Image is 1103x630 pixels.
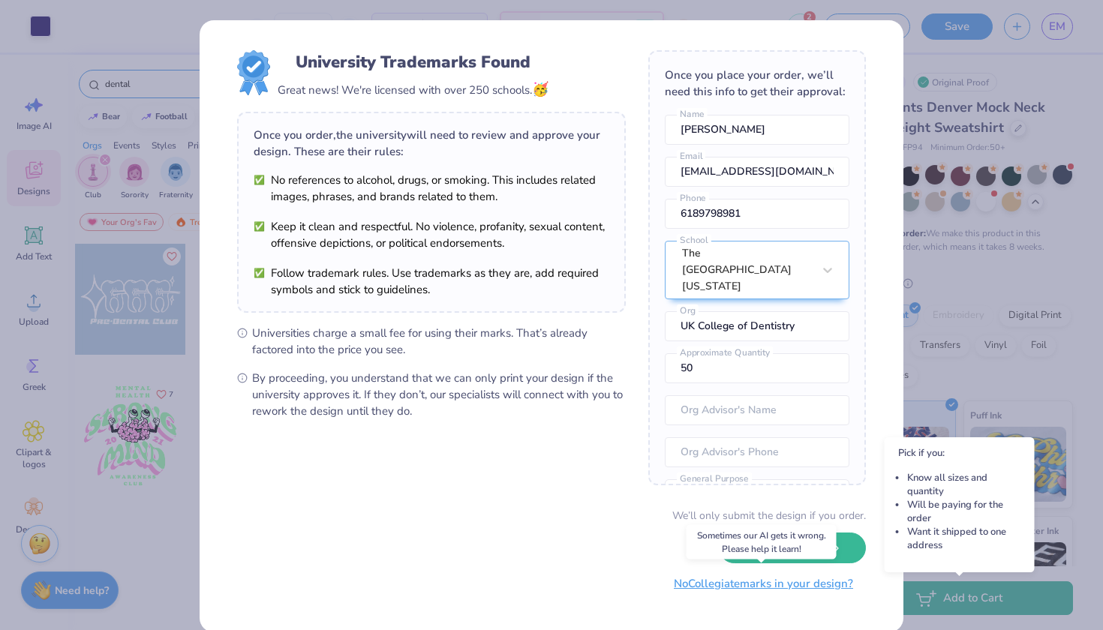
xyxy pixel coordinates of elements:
[661,568,866,599] button: NoCollegiatemarks in your design?
[682,245,813,295] div: The [GEOGRAPHIC_DATA][US_STATE]
[672,508,866,523] div: We’ll only submit the design if you order.
[665,353,849,383] input: Approximate Quantity
[907,471,1021,498] li: Know all sizes and quantity
[907,525,1021,552] li: Want it shipped to one address
[254,218,609,251] li: Keep it clean and respectful. No violence, profanity, sexual content, offensive depictions, or po...
[907,498,1021,525] li: Will be paying for the order
[687,525,837,559] div: Sometimes our AI gets it wrong. Please help it learn!
[254,172,609,205] li: No references to alcohol, drugs, or smoking. This includes related images, phrases, and brands re...
[665,157,849,187] input: Email
[296,50,530,74] div: University Trademarks Found
[665,311,849,341] input: Org
[665,67,849,100] div: Once you place your order, we’ll need this info to get their approval:
[254,127,609,160] div: Once you order, the university will need to review and approve your design. These are their rules:
[532,80,548,98] span: 🥳
[278,79,548,100] div: Great news! We're licensed with over 250 schools.
[665,199,849,229] input: Phone
[665,437,849,467] input: Org Advisor's Phone
[665,395,849,425] input: Org Advisor's Name
[252,325,626,358] span: Universities charge a small fee for using their marks. That’s already factored into the price you...
[254,265,609,298] li: Follow trademark rules. Use trademarks as they are, add required symbols and stick to guidelines.
[237,50,270,95] img: License badge
[898,446,1021,460] p: Pick if you:
[252,370,626,419] span: By proceeding, you understand that we can only print your design if the university approves it. I...
[665,115,849,145] input: Name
